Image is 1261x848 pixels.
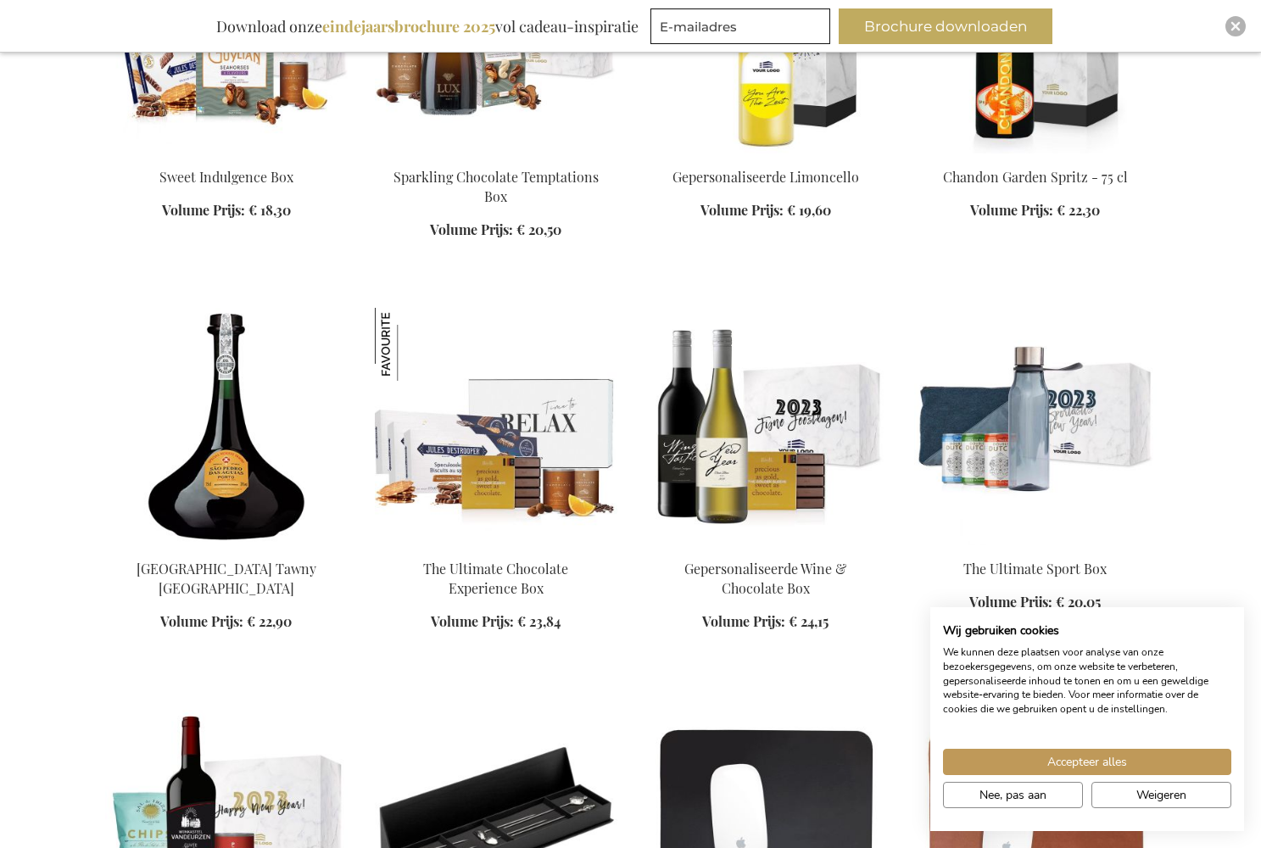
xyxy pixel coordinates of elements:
[375,308,448,381] img: The Ultimate Chocolate Experience Box
[517,612,561,630] span: € 23,84
[1056,593,1101,611] span: € 20,05
[393,168,599,205] a: Sparkling Chocolate Temptations Box
[162,201,245,219] span: Volume Prijs:
[322,16,495,36] b: eindejaarsbrochure 2025
[248,201,291,219] span: € 18,30
[1057,201,1100,219] span: € 22,30
[430,220,513,238] span: Volume Prijs:
[914,147,1157,163] a: Chandon Garden Spritz - 75 cl
[644,308,887,545] img: Gepersonaliseerde Wine & Chocolate Box
[431,612,561,632] a: Volume Prijs: € 23,84
[105,538,348,555] a: São Pedro das Águias Reserve Tawny Porto - Karaf
[970,201,1053,219] span: Volume Prijs:
[516,220,561,238] span: € 20,50
[644,538,887,555] a: Gepersonaliseerde Wine & Chocolate Box
[914,308,1157,545] img: The Ultimate Sport Box
[1091,782,1231,808] button: Alle cookies weigeren
[979,786,1046,804] span: Nee, pas aan
[644,147,887,163] a: Personalized Limoncello
[650,8,830,44] input: E-mailadres
[650,8,835,49] form: marketing offers and promotions
[963,560,1107,577] a: The Ultimate Sport Box
[430,220,561,240] a: Volume Prijs: € 20,50
[700,201,784,219] span: Volume Prijs:
[943,749,1231,775] button: Accepteer alle cookies
[943,645,1231,717] p: We kunnen deze plaatsen voor analyse van onze bezoekersgegevens, om onze website te verbeteren, g...
[1047,753,1127,771] span: Accepteer alles
[839,8,1052,44] button: Brochure downloaden
[969,593,1052,611] span: Volume Prijs:
[105,308,348,545] img: São Pedro das Águias Reserve Tawny Porto - Karaf
[787,201,831,219] span: € 19,60
[1136,786,1186,804] span: Weigeren
[914,538,1157,555] a: The Ultimate Sport Box
[943,168,1128,186] a: Chandon Garden Spritz - 75 cl
[375,147,617,163] a: Sparkling Chocolate Temptations Box
[969,593,1101,612] a: Volume Prijs: € 20,05
[431,612,514,630] span: Volume Prijs:
[209,8,646,44] div: Download onze vol cadeau-inspiratie
[702,612,785,630] span: Volume Prijs:
[970,201,1100,220] a: Volume Prijs: € 22,30
[137,560,316,597] a: [GEOGRAPHIC_DATA] Tawny [GEOGRAPHIC_DATA]
[159,168,293,186] a: Sweet Indulgence Box
[160,612,243,630] span: Volume Prijs:
[672,168,859,186] a: Gepersonaliseerde Limoncello
[105,147,348,163] a: Sweet Indulgence Box
[943,782,1083,808] button: Pas cookie voorkeuren aan
[684,560,846,597] a: Gepersonaliseerde Wine & Chocolate Box
[375,538,617,555] a: The Ultimate Chocolate Experience Box The Ultimate Chocolate Experience Box
[789,612,829,630] span: € 24,15
[423,560,568,597] a: The Ultimate Chocolate Experience Box
[1225,16,1246,36] div: Close
[162,201,291,220] a: Volume Prijs: € 18,30
[247,612,292,630] span: € 22,90
[702,612,829,632] a: Volume Prijs: € 24,15
[943,623,1231,639] h2: Wij gebruiken cookies
[375,308,617,545] img: The Ultimate Chocolate Experience Box
[160,612,292,632] a: Volume Prijs: € 22,90
[700,201,831,220] a: Volume Prijs: € 19,60
[1230,21,1241,31] img: Close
